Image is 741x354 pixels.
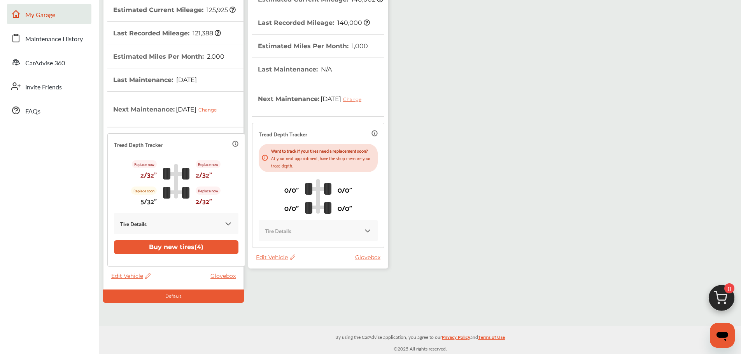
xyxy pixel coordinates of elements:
[113,68,197,91] th: Last Maintenance :
[140,195,157,207] p: 5/32"
[343,96,365,102] div: Change
[224,220,232,228] img: KOKaJQAAAABJRU5ErkJggg==
[114,240,238,254] button: Buy new tires(4)
[196,168,212,180] p: 2/32"
[271,154,375,169] p: At your next appointment, have the shop measure your tread depth.
[120,219,147,228] p: Tire Details
[25,58,65,68] span: CarAdvise 360
[305,179,331,214] img: tire_track_logo.b900bcbc.svg
[7,4,91,24] a: My Garage
[132,160,157,168] p: Replace now
[319,89,367,108] span: [DATE]
[703,281,740,319] img: cart_icon.3d0951e8.svg
[258,35,368,58] th: Estimated Miles Per Month :
[206,53,224,60] span: 2,000
[350,42,368,50] span: 1,000
[175,99,222,119] span: [DATE]
[320,66,332,73] span: N/A
[478,333,505,345] a: Terms of Use
[336,19,370,26] span: 140,000
[99,333,741,341] p: By using the CarAdvise application, you agree to our and
[338,202,352,214] p: 0/0"
[258,81,367,116] th: Next Maintenance :
[103,289,244,303] div: Default
[7,52,91,72] a: CarAdvise 360
[284,183,299,195] p: 0/0"
[256,254,295,261] span: Edit Vehicle
[140,168,157,180] p: 2/32"
[364,227,371,235] img: KOKaJQAAAABJRU5ErkJggg==
[284,202,299,214] p: 0/0"
[265,226,291,235] p: Tire Details
[113,22,221,45] th: Last Recorded Mileage :
[25,106,40,117] span: FAQs
[710,323,735,348] iframe: Button to launch messaging window
[196,195,212,207] p: 2/32"
[99,326,741,354] div: © 2025 All rights reserved.
[271,147,375,154] p: Want to track if your tires need a replacement soon?
[7,28,91,48] a: Maintenance History
[259,129,307,138] p: Tread Depth Tracker
[724,283,734,293] span: 0
[7,76,91,96] a: Invite Friends
[7,100,91,120] a: FAQs
[113,45,224,68] th: Estimated Miles Per Month :
[196,187,221,195] p: Replace now
[25,82,62,92] span: Invite Friends
[205,6,236,14] span: 125,925
[198,107,221,113] div: Change
[175,76,197,84] span: [DATE]
[163,164,189,199] img: tire_track_logo.b900bcbc.svg
[114,140,163,149] p: Tread Depth Tracker
[131,187,157,195] p: Replace soon
[355,254,384,261] a: Glovebox
[25,10,55,20] span: My Garage
[191,30,221,37] span: 121,388
[113,92,222,127] th: Next Maintenance :
[111,272,151,279] span: Edit Vehicle
[338,183,352,195] p: 0/0"
[210,272,240,279] a: Glovebox
[25,34,83,44] span: Maintenance History
[258,11,370,34] th: Last Recorded Mileage :
[258,58,332,81] th: Last Maintenance :
[196,160,221,168] p: Replace now
[442,333,470,345] a: Privacy Policy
